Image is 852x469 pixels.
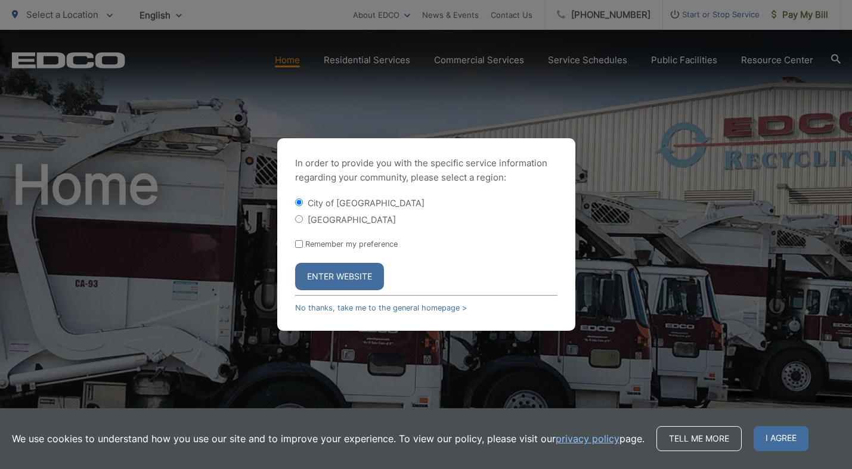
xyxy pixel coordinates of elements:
[12,431,645,446] p: We use cookies to understand how you use our site and to improve your experience. To view our pol...
[295,156,557,185] p: In order to provide you with the specific service information regarding your community, please se...
[656,426,742,451] a: Tell me more
[556,431,619,446] a: privacy policy
[308,198,425,208] label: City of [GEOGRAPHIC_DATA]
[295,303,467,312] a: No thanks, take me to the general homepage >
[295,263,384,290] button: Enter Website
[308,215,396,225] label: [GEOGRAPHIC_DATA]
[754,426,808,451] span: I agree
[305,240,398,249] label: Remember my preference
